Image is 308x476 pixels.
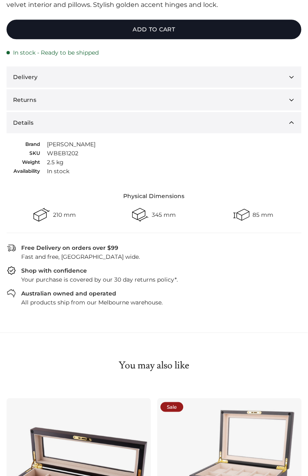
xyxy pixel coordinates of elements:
div: All products ship from our Melbourne warehouse. [16,298,301,306]
button: Returns [7,89,301,110]
button: Delivery [7,66,301,88]
button: Details [7,112,301,133]
div: Free Delivery on orders over $99 [21,244,118,252]
div: 210 mm [53,212,76,218]
div: Physical Dimensions [7,192,301,200]
td: [PERSON_NAME] [47,140,96,149]
div: Your purchase is covered by our 30 day returns policy*. [16,275,301,284]
div: Height [233,207,250,223]
h2: You may also like [7,359,301,372]
td: In stock [47,167,96,176]
div: Length [132,207,148,223]
div: Width [33,207,50,223]
th: Availability [13,167,47,176]
td: 2.5 kg [47,158,96,167]
div: 345 mm [152,212,176,218]
td: WBEB1202 [47,149,96,158]
div: Shop with confidence [21,267,87,275]
th: SKU [13,149,47,158]
div: 85 mm [253,212,274,218]
div: Fast and free, [GEOGRAPHIC_DATA] wide. [16,253,301,261]
th: Brand [13,140,47,149]
div: Sale [161,402,184,412]
button: Add to cart [7,20,301,39]
th: Weight [13,158,47,167]
div: Australian owned and operated [21,289,116,297]
span: In stock - Ready to be shipped [13,49,99,57]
